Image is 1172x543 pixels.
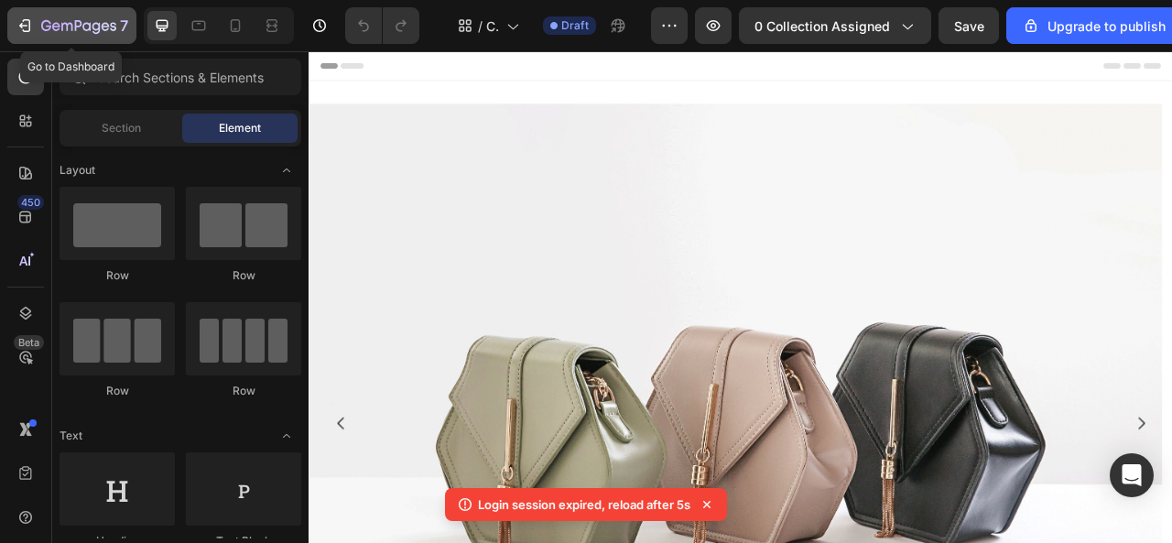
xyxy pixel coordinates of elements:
button: 7 [7,7,136,44]
span: / [478,16,483,36]
p: 7 [120,15,128,37]
div: Row [60,267,175,284]
span: Toggle open [272,156,301,185]
div: 450 [17,195,44,210]
input: Search Sections & Elements [60,59,301,95]
div: Row [60,383,175,399]
button: Carousel Next Arrow [1033,448,1084,499]
span: Element [219,120,261,136]
span: Section [102,120,141,136]
div: Beta [14,335,44,350]
span: Collection Page - [DATE] 01:53:10 [486,16,499,36]
div: Undo/Redo [345,7,419,44]
button: Save [939,7,999,44]
div: Row [186,267,301,284]
span: Save [954,18,984,34]
p: Login session expired, reload after 5s [478,495,690,514]
span: Draft [561,17,589,34]
div: Upgrade to publish [1022,16,1166,36]
span: Text [60,428,82,444]
div: Row [186,383,301,399]
iframe: Design area [309,51,1172,543]
span: 0 collection assigned [754,16,890,36]
div: Open Intercom Messenger [1110,453,1154,497]
button: 0 collection assigned [739,7,931,44]
span: Toggle open [272,421,301,451]
button: Carousel Back Arrow [15,448,66,499]
span: Layout [60,162,95,179]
